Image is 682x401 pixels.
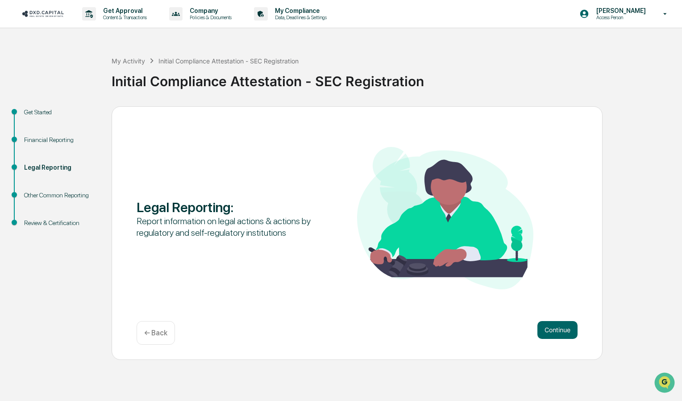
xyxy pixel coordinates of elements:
img: 1746055101610-c473b297-6a78-478c-a979-82029cc54cd1 [9,68,25,84]
p: Get Approval [96,7,151,14]
p: How can we help? [9,18,162,33]
div: 🖐️ [9,113,16,120]
img: logo [21,9,64,18]
p: My Compliance [268,7,331,14]
p: Content & Transactions [96,14,151,21]
span: Attestations [74,112,111,121]
div: Initial Compliance Attestation - SEC Registration [112,66,678,89]
span: Preclearance [18,112,58,121]
button: Start new chat [152,71,162,81]
p: Company [183,7,236,14]
iframe: Open customer support [653,372,678,396]
span: Data Lookup [18,129,56,138]
a: 🔎Data Lookup [5,125,60,142]
img: Legal Reporting [357,147,533,289]
p: ← Back [144,329,167,337]
div: We're available if you need us! [30,77,113,84]
p: Data, Deadlines & Settings [268,14,331,21]
div: Initial Compliance Attestation - SEC Registration [158,57,299,65]
a: 🖐️Preclearance [5,109,61,125]
div: Legal Reporting [24,163,97,172]
div: Start new chat [30,68,146,77]
div: Other Common Reporting [24,191,97,200]
span: Pylon [89,151,108,158]
p: Policies & Documents [183,14,236,21]
div: 🗄️ [65,113,72,120]
div: Review & Certification [24,218,97,228]
div: Get Started [24,108,97,117]
p: Access Person [589,14,650,21]
div: Financial Reporting [24,135,97,145]
button: Continue [537,321,578,339]
p: [PERSON_NAME] [589,7,650,14]
div: My Activity [112,57,145,65]
div: Legal Reporting : [137,199,313,215]
div: Report information on legal actions & actions by regulatory and self-regulatory institutions [137,215,313,238]
a: 🗄️Attestations [61,109,114,125]
a: Powered byPylon [63,150,108,158]
div: 🔎 [9,130,16,137]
